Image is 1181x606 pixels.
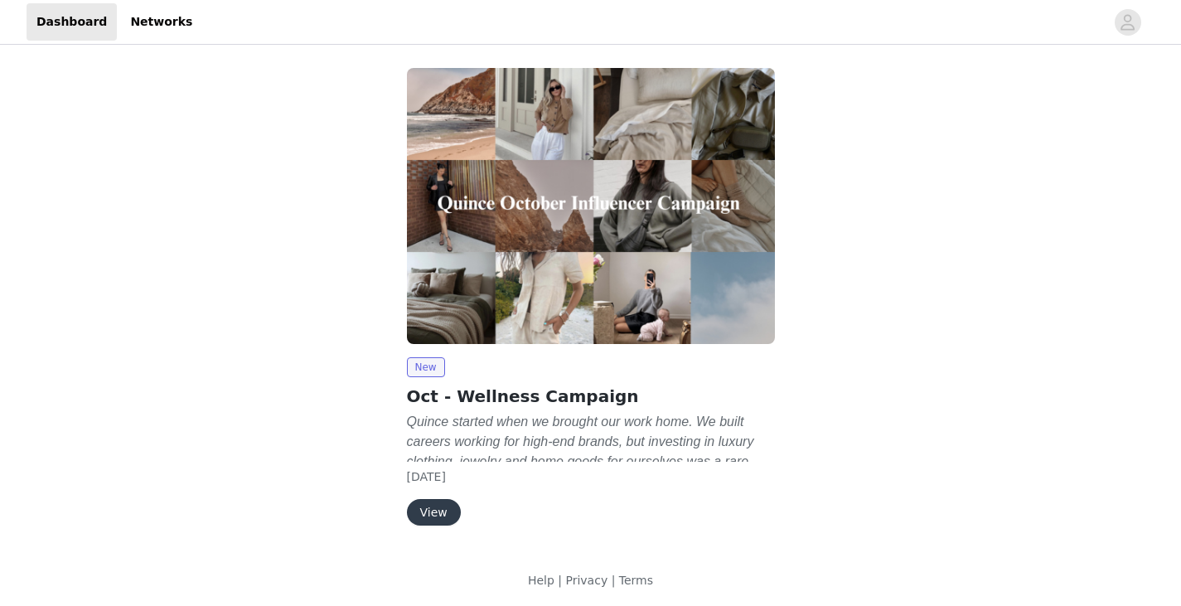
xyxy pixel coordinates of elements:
[612,574,616,587] span: |
[528,574,554,587] a: Help
[407,357,445,377] span: New
[407,499,461,526] button: View
[565,574,607,587] a: Privacy
[1120,9,1135,36] div: avatar
[407,507,461,519] a: View
[407,384,775,409] h2: Oct - Wellness Campaign
[407,470,446,483] span: [DATE]
[120,3,202,41] a: Networks
[407,415,760,528] em: Quince started when we brought our work home. We built careers working for high-end brands, but i...
[558,574,562,587] span: |
[407,68,775,344] img: Quince
[27,3,117,41] a: Dashboard
[619,574,653,587] a: Terms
